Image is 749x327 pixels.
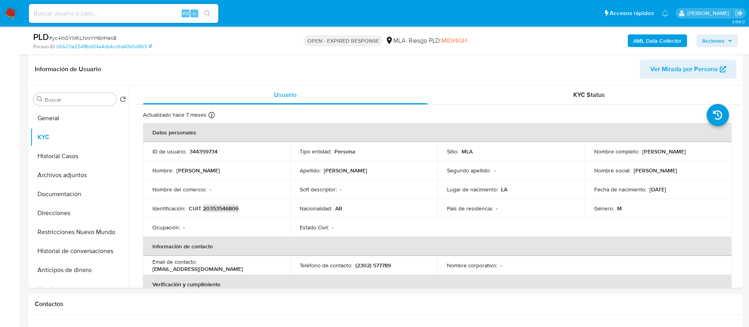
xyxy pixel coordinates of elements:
p: Ocupación : [152,224,180,231]
p: OPEN - EXPIRED RESPONSE [304,35,382,46]
p: Fecha de nacimiento : [594,186,646,193]
p: [DATE] [650,186,666,193]
p: ID de usuario : [152,148,186,155]
a: Notificações [662,10,668,17]
p: AR [335,205,342,212]
button: Ver Mirada por Persona [640,60,736,79]
p: [PERSON_NAME] [324,167,367,174]
span: Riesgo PLD: [409,36,467,45]
p: - [183,224,185,231]
p: maria.acosta@mercadolibre.com [687,9,732,17]
p: Persona [334,148,355,155]
p: - [496,205,497,212]
span: s [193,9,195,17]
span: 3.156.0 [732,19,745,25]
span: Accesos rápidos [610,9,654,17]
p: [PERSON_NAME] [642,148,686,155]
p: Nombre del comercio : [152,186,206,193]
button: Historial de conversaciones [30,242,129,261]
p: Actualizado hace 7 meses [143,111,206,119]
button: Acciones [696,34,738,47]
span: MIDHIGH [441,36,467,45]
span: KYC Status [573,90,605,99]
p: Estado Civil : [300,224,329,231]
b: PLD [33,30,49,43]
p: Apellido : [300,167,321,174]
p: CUIT 20353546806 [189,205,238,212]
p: - [500,262,502,269]
span: Ver Mirada por Persona [650,60,718,79]
p: Lugar de nacimiento : [447,186,498,193]
p: Nombre : [152,167,173,174]
p: Tipo entidad : [300,148,331,155]
p: [EMAIL_ADDRESS][DOMAIN_NAME] [152,265,243,272]
input: Buscar usuario o caso... [29,8,218,19]
a: b6620e254f8cb04a4db4cc6d40b0d963 [56,43,152,50]
span: Acciones [702,34,725,47]
p: Género : [594,205,614,212]
button: Lista Interna [30,280,129,299]
th: Verificación y cumplimiento [143,275,732,294]
p: [PERSON_NAME] [176,167,220,174]
p: - [494,167,496,174]
p: MLA [462,148,473,155]
button: Historial Casos [30,147,129,166]
th: Datos personales [143,123,732,142]
div: MLA [385,36,405,45]
button: search-icon [199,8,215,19]
p: Teléfono de contacto : [300,262,352,269]
p: [PERSON_NAME] [634,167,677,174]
span: Usuario [274,90,297,99]
b: AML Data Collector [633,34,681,47]
button: Anticipos de dinero [30,261,129,280]
h1: Información de Usuario [35,65,101,73]
p: Nombre social : [594,167,631,174]
button: General [30,109,129,128]
p: Segundo apellido : [447,167,491,174]
p: Nacionalidad : [300,205,332,212]
span: Alt [182,9,189,17]
button: KYC [30,128,129,147]
button: AML Data Collector [628,34,687,47]
button: Restricciones Nuevo Mundo [30,223,129,242]
p: (2302) 577789 [355,262,391,269]
b: Person ID [33,43,55,50]
p: Nombre completo : [594,148,639,155]
h1: Contactos [35,300,736,308]
p: País de residencia : [447,205,493,212]
span: # yc4rti0YMKLNrxYH6IrHeIi8 [49,34,116,42]
p: - [332,224,334,231]
p: Nombre corporativo : [447,262,497,269]
p: Sitio : [447,148,458,155]
button: Direcciones [30,204,129,223]
p: M [617,205,622,212]
p: Soft descriptor : [300,186,337,193]
button: Documentación [30,185,129,204]
p: Email de contacto : [152,258,197,265]
p: - [340,186,342,193]
button: Volver al orden por defecto [120,96,126,105]
p: 344359734 [190,148,218,155]
input: Buscar [45,96,113,103]
button: Archivos adjuntos [30,166,129,185]
a: Sair [735,9,743,17]
th: Información de contacto [143,237,732,256]
p: - [210,186,211,193]
p: Identificación : [152,205,186,212]
p: LA [501,186,507,193]
button: Buscar [37,96,43,102]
